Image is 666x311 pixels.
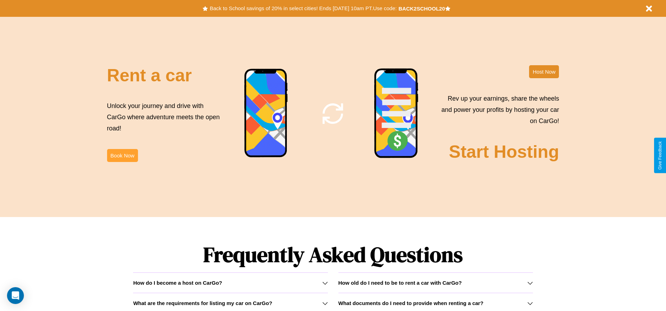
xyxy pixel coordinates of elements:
[398,6,445,12] b: BACK2SCHOOL20
[529,65,559,78] button: Host Now
[7,287,24,304] div: Open Intercom Messenger
[374,68,419,159] img: phone
[208,4,398,13] button: Back to School savings of 20% in select cities! Ends [DATE] 10am PT.Use code:
[107,100,222,134] p: Unlock your journey and drive with CarGo where adventure meets the open road!
[107,65,192,86] h2: Rent a car
[244,68,288,158] img: phone
[449,142,559,162] h2: Start Hosting
[133,280,222,286] h3: How do I become a host on CarGo?
[658,141,662,170] div: Give Feedback
[338,280,462,286] h3: How old do I need to be to rent a car with CarGo?
[133,300,272,306] h3: What are the requirements for listing my car on CarGo?
[437,93,559,127] p: Rev up your earnings, share the wheels and power your profits by hosting your car on CarGo!
[107,149,138,162] button: Book Now
[133,237,533,272] h1: Frequently Asked Questions
[338,300,483,306] h3: What documents do I need to provide when renting a car?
